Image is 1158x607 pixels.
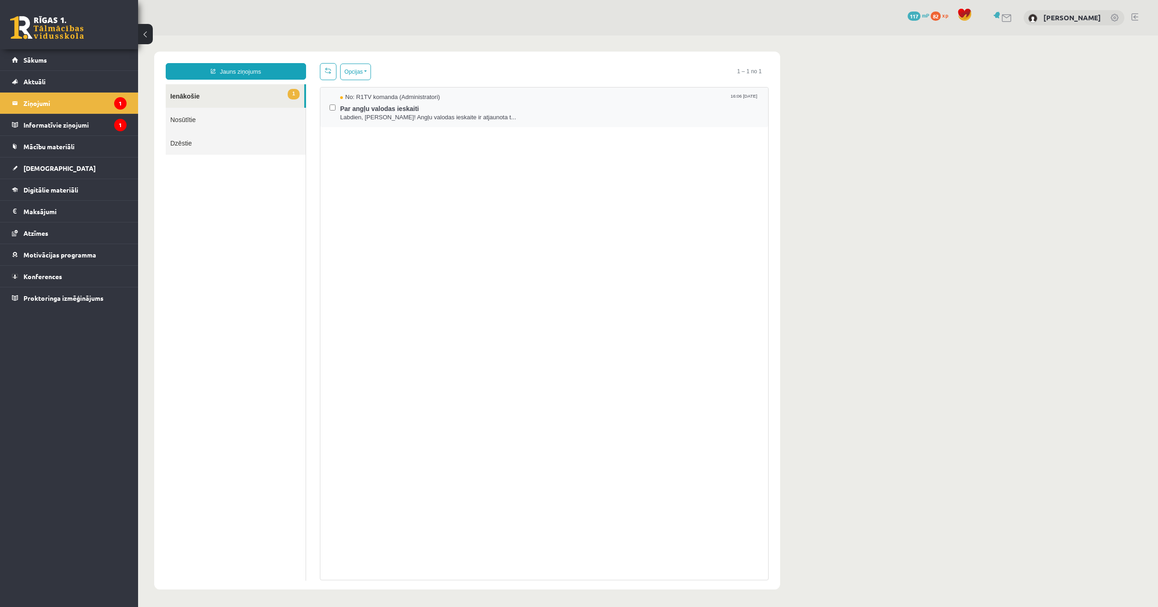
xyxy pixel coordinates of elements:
[12,222,127,244] a: Atzīmes
[114,97,127,110] i: 1
[28,96,168,119] a: Dzēstie
[591,58,621,64] span: 16:06 [DATE]
[23,56,47,64] span: Sākums
[23,142,75,151] span: Mācību materiāli
[23,251,96,259] span: Motivācijas programma
[23,186,78,194] span: Digitālie materiāli
[10,16,84,39] a: Rīgas 1. Tālmācības vidusskola
[12,201,127,222] a: Maksājumi
[23,164,96,172] span: [DEMOGRAPHIC_DATA]
[12,287,127,309] a: Proktoringa izmēģinājums
[28,28,168,44] a: Jauns ziņojums
[202,58,302,66] span: No: R1TV komanda (Administratori)
[12,93,127,114] a: Ziņojumi1
[12,179,127,200] a: Digitālie materiāli
[150,53,162,64] span: 1
[202,66,621,78] span: Par angļu valodas ieskaiti
[931,12,953,19] a: 82 xp
[922,12,929,19] span: mP
[23,294,104,302] span: Proktoringa izmēģinājums
[12,136,127,157] a: Mācību materiāli
[12,49,127,70] a: Sākums
[1043,13,1101,22] a: [PERSON_NAME]
[12,158,127,179] a: [DEMOGRAPHIC_DATA]
[202,78,621,87] span: Labdien, [PERSON_NAME]! Angļu valodas ieskaite ir atjaunota t...
[114,119,127,131] i: 1
[592,28,631,44] span: 1 – 1 no 1
[23,114,127,135] legend: Informatīvie ziņojumi
[202,28,233,45] button: Opcijas
[23,77,46,86] span: Aktuāli
[942,12,948,19] span: xp
[23,93,127,114] legend: Ziņojumi
[931,12,941,21] span: 82
[12,71,127,92] a: Aktuāli
[908,12,929,19] a: 117 mP
[12,114,127,135] a: Informatīvie ziņojumi1
[23,229,48,237] span: Atzīmes
[23,201,127,222] legend: Maksājumi
[28,49,166,72] a: 1Ienākošie
[23,272,62,280] span: Konferences
[1028,14,1037,23] img: Aleksandrs Vagalis
[28,72,168,96] a: Nosūtītie
[908,12,921,21] span: 117
[202,58,621,86] a: No: R1TV komanda (Administratori) 16:06 [DATE] Par angļu valodas ieskaiti Labdien, [PERSON_NAME]!...
[12,266,127,287] a: Konferences
[12,244,127,265] a: Motivācijas programma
